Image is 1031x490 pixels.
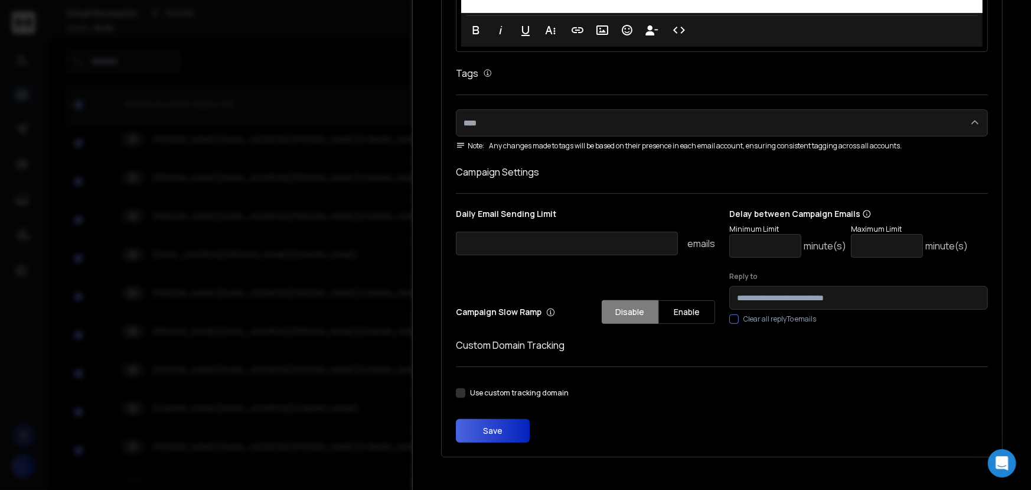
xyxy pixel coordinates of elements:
[514,18,537,42] button: Underline (Ctrl+U)
[729,272,988,281] label: Reply to
[743,314,816,324] label: Clear all replyTo emails
[687,236,715,251] p: emails
[456,141,484,151] span: Note:
[456,419,530,443] button: Save
[988,449,1016,478] div: Open Intercom Messenger
[602,300,658,324] button: Disable
[456,165,988,179] h1: Campaign Settings
[456,306,555,318] p: Campaign Slow Ramp
[851,225,968,234] p: Maximum Limit
[729,225,846,234] p: Minimum Limit
[668,18,690,42] button: Code View
[490,18,512,42] button: Italic (Ctrl+I)
[456,208,714,225] p: Daily Email Sending Limit
[658,300,715,324] button: Enable
[616,18,638,42] button: Emoticons
[539,18,562,42] button: More Text
[456,66,478,80] h1: Tags
[465,18,487,42] button: Bold (Ctrl+B)
[591,18,614,42] button: Insert Image (Ctrl+P)
[925,239,968,253] p: minute(s)
[470,388,569,398] label: Use custom tracking domain
[641,18,663,42] button: Insert Unsubscribe Link
[804,239,846,253] p: minute(s)
[456,338,988,352] h1: Custom Domain Tracking
[456,141,988,151] div: Any changes made to tags will be based on their presence in each email account, ensuring consiste...
[729,208,968,220] p: Delay between Campaign Emails
[566,18,589,42] button: Insert Link (Ctrl+K)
